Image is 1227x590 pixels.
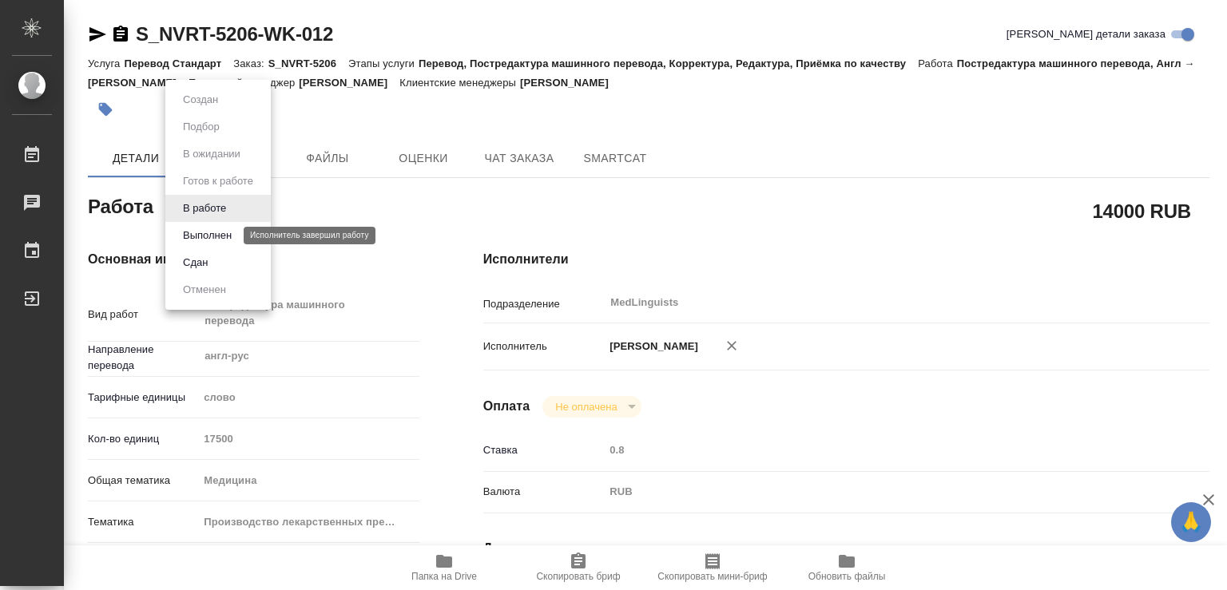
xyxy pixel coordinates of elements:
[178,118,224,136] button: Подбор
[178,227,236,244] button: Выполнен
[178,145,245,163] button: В ожидании
[178,281,231,299] button: Отменен
[178,172,258,190] button: Готов к работе
[178,91,223,109] button: Создан
[178,254,212,271] button: Сдан
[178,200,231,217] button: В работе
